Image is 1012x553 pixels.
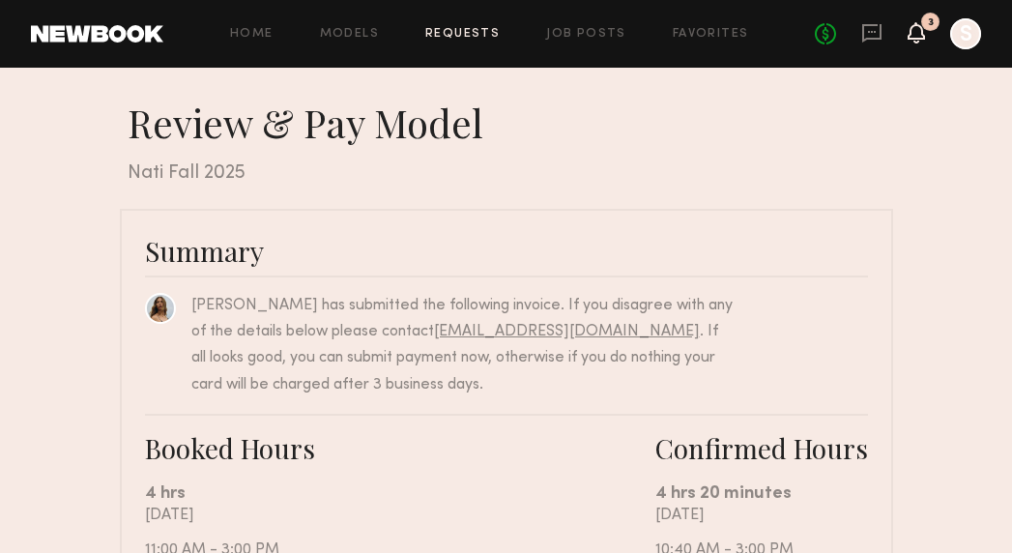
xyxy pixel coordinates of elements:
[546,28,626,41] a: Job Posts
[145,234,868,268] div: Summary
[320,28,379,41] a: Models
[673,28,749,41] a: Favorites
[145,431,655,465] div: Booked Hours
[425,28,500,41] a: Requests
[434,324,700,339] a: [EMAIL_ADDRESS][DOMAIN_NAME]
[950,18,981,49] a: S
[191,293,734,398] div: [PERSON_NAME] has submitted the following invoice. If you disagree with any of the details below ...
[230,28,274,41] a: Home
[655,480,868,507] div: 4 hrs 20 minutes
[128,99,893,147] div: Review & Pay Model
[145,480,655,507] div: 4 hrs
[928,17,934,28] div: 3
[128,162,893,186] div: Nati Fall 2025
[655,431,868,465] div: Confirmed Hours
